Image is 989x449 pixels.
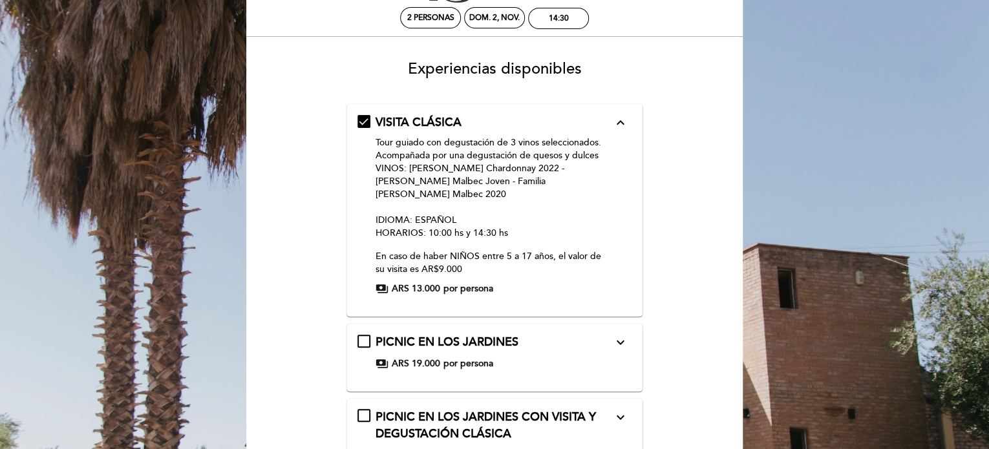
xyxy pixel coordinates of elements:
[608,409,632,426] button: expand_more
[376,115,462,129] span: VISITA CLÁSICA
[408,59,582,78] span: Experiencias disponibles
[392,282,440,295] span: ARS 13.000
[376,335,518,349] span: PICNIC EN LOS JARDINES
[407,13,454,23] span: 2 personas
[612,115,628,131] i: expand_less
[376,136,613,240] div: Page 2
[612,335,628,350] i: expand_more
[357,114,632,295] md-checkbox: VISITA CLÁSICA expand_more Tour guiado con degustación de 3 vinos seleccionados. Acompañada por u...
[376,136,613,240] p: Tour guiado con degustación de 3 vinos seleccionados. Acompañada por una degustación de quesos y ...
[392,357,440,370] span: ARS 19.000
[549,14,569,23] div: 14:30
[376,410,596,441] span: PICNIC EN LOS JARDINES CON VISITA Y DEGUSTACIÓN CLÁSICA
[443,282,493,295] span: por persona
[376,136,613,276] div: En caso de haber NIÑOS entre 5 a 17 años, el valor de su visita es AR$9.000
[376,282,388,295] span: payments
[376,357,388,370] span: payments
[608,334,632,351] button: expand_more
[612,410,628,425] i: expand_more
[357,334,632,370] md-checkbox: PICNIC EN LOS JARDINES expand_more Tour guiado a Bodega sin degustación, seguido de un picnic sob...
[443,357,493,370] span: por persona
[469,13,520,23] div: dom. 2, nov.
[608,114,632,131] button: expand_less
